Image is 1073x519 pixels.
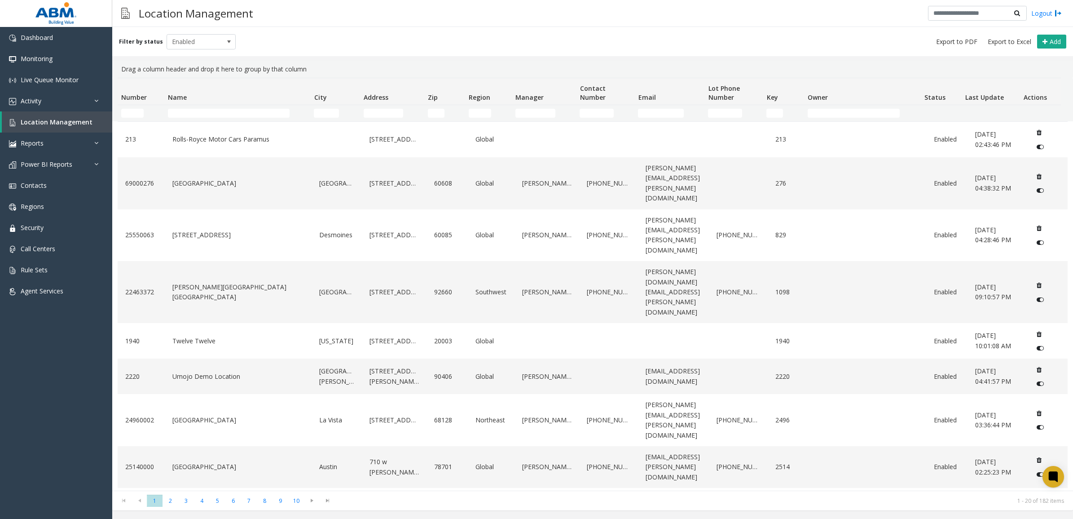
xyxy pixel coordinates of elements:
[932,228,962,242] a: Enabled
[273,495,288,507] span: Page 9
[2,111,112,133] a: Location Management
[170,460,307,474] a: [GEOGRAPHIC_DATA]
[975,457,1011,476] span: [DATE] 02:25:23 PM
[121,2,130,24] img: pageIcon
[364,109,404,118] input: Address Filter
[708,84,740,102] span: Lot Phone Number
[367,364,421,389] a: [STREET_ADDRESS][PERSON_NAME]
[9,225,16,232] img: 'icon'
[167,35,222,49] span: Enabled
[21,244,55,253] span: Call Centers
[304,495,320,507] span: Go to the next page
[367,413,421,427] a: [STREET_ADDRESS]
[773,334,804,348] a: 1940
[932,369,962,384] a: Enabled
[973,223,1021,248] a: [DATE] 04:28:46 PM
[975,130,1011,148] span: [DATE] 02:43:46 PM
[432,369,462,384] a: 90406
[123,176,159,191] a: 69000276
[314,93,327,102] span: City
[773,176,804,191] a: 276
[469,109,491,118] input: Region Filter
[170,280,307,305] a: [PERSON_NAME][GEOGRAPHIC_DATA] [GEOGRAPHIC_DATA]
[766,109,783,118] input: Key Filter
[9,35,16,42] img: 'icon'
[580,109,614,118] input: Contact Number Filter
[1032,221,1046,235] button: Delete
[123,285,159,299] a: 22463372
[773,228,804,242] a: 829
[9,182,16,190] img: 'icon'
[638,93,656,102] span: Email
[973,280,1021,305] a: [DATE] 09:10:57 PM
[921,78,962,105] th: Status
[473,228,510,242] a: Global
[585,176,633,191] a: [PHONE_NUMBER]
[773,460,804,474] a: 2514
[767,93,778,102] span: Key
[428,109,444,118] input: Zip Filter
[9,77,16,84] img: 'icon'
[975,226,1011,244] span: [DATE] 04:28:46 PM
[520,176,574,191] a: [PERSON_NAME]
[975,331,1011,350] span: [DATE] 10:01:08 AM
[21,160,72,169] span: Power BI Reports
[21,266,48,274] span: Rule Sets
[170,132,307,146] a: Rolls-Royce Motor Cars Paramus
[714,413,762,427] a: [PHONE_NUMBER]
[473,285,510,299] a: Southwest
[638,109,684,118] input: Email Filter
[932,334,962,348] a: Enabled
[585,460,633,474] a: [PHONE_NUMBER]
[804,105,921,121] td: Owner Filter
[21,75,79,84] span: Live Queue Monitor
[1037,35,1066,49] button: Add
[123,369,159,384] a: 2220
[163,495,178,507] span: Page 2
[469,93,490,102] span: Region
[643,364,703,389] a: [EMAIL_ADDRESS][DOMAIN_NAME]
[1032,377,1048,391] button: Disable
[515,93,544,102] span: Manager
[178,495,194,507] span: Page 3
[9,288,16,295] img: 'icon'
[808,93,828,102] span: Owner
[21,202,44,211] span: Regions
[932,176,962,191] a: Enabled
[921,105,962,121] td: Status Filter
[432,228,462,242] a: 60085
[973,408,1021,433] a: [DATE] 03:36:44 PM
[321,497,334,504] span: Go to the last page
[585,228,633,242] a: [PHONE_NUMBER]
[473,413,510,427] a: Northeast
[317,228,356,242] a: Desmoines
[512,105,576,121] td: Manager Filter
[317,334,356,348] a: [US_STATE]
[21,223,44,232] span: Security
[473,334,510,348] a: Global
[465,105,512,121] td: Region Filter
[428,93,438,102] span: Zip
[1032,183,1048,198] button: Disable
[1032,406,1046,421] button: Delete
[341,497,1064,505] kendo-pager-info: 1 - 20 of 182 items
[364,93,388,102] span: Address
[210,495,225,507] span: Page 5
[984,35,1035,48] button: Export to Excel
[317,285,356,299] a: [GEOGRAPHIC_DATA]
[643,161,703,206] a: [PERSON_NAME][EMAIL_ADDRESS][PERSON_NAME][DOMAIN_NAME]
[310,105,360,121] td: City Filter
[367,285,421,299] a: [STREET_ADDRESS]
[257,495,273,507] span: Page 8
[170,413,307,427] a: [GEOGRAPHIC_DATA]
[520,413,574,427] a: [PERSON_NAME]
[576,105,634,121] td: Contact Number Filter
[714,285,762,299] a: [PHONE_NUMBER]
[432,460,462,474] a: 78701
[773,413,804,427] a: 2496
[432,176,462,191] a: 60608
[1055,9,1062,18] img: logout
[9,56,16,63] img: 'icon'
[714,228,762,242] a: [PHONE_NUMBER]
[932,460,962,474] a: Enabled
